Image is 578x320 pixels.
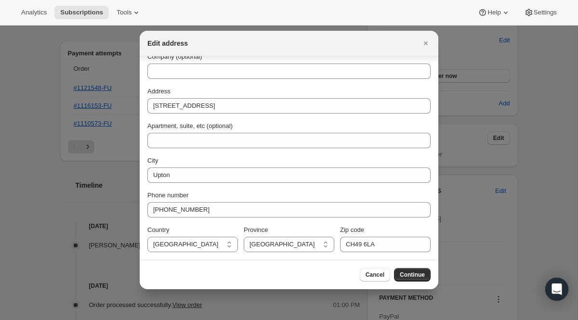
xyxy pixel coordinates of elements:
[545,278,568,301] div: Open Intercom Messenger
[147,226,170,233] span: Country
[394,268,431,282] button: Continue
[400,271,425,279] span: Continue
[419,37,433,50] button: Close
[117,9,131,16] span: Tools
[340,226,364,233] span: Zip code
[518,6,563,19] button: Settings
[147,53,202,60] span: Company (optional)
[487,9,500,16] span: Help
[366,271,384,279] span: Cancel
[111,6,147,19] button: Tools
[15,6,53,19] button: Analytics
[60,9,103,16] span: Subscriptions
[147,88,171,95] span: Address
[147,122,233,129] span: Apartment, suite, etc (optional)
[147,38,188,48] h2: Edit address
[244,226,268,233] span: Province
[147,157,158,164] span: City
[21,9,47,16] span: Analytics
[147,192,188,199] span: Phone number
[534,9,557,16] span: Settings
[360,268,390,282] button: Cancel
[54,6,109,19] button: Subscriptions
[472,6,516,19] button: Help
